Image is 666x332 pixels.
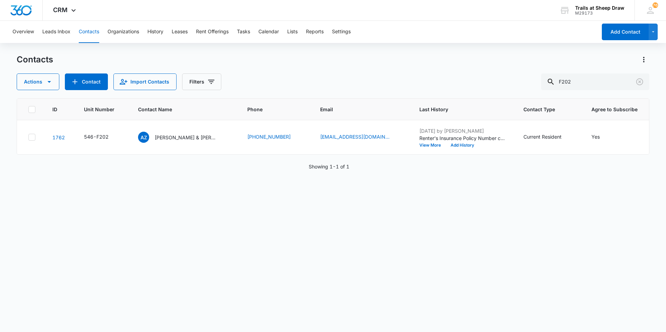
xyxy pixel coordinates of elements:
div: Contact Name - Andi Zong Liscum & Kailyn Zong Liscum - Select to Edit Field [138,132,230,143]
button: Lists [287,21,298,43]
span: CRM [53,6,68,14]
div: account name [575,5,624,11]
input: Search Contacts [541,73,649,90]
button: Leases [172,21,188,43]
button: Tasks [237,21,250,43]
span: AZ [138,132,149,143]
button: Organizations [108,21,139,43]
h1: Contacts [17,54,53,65]
span: ID [52,106,58,113]
span: Last History [419,106,497,113]
button: View More [419,143,446,147]
p: Renter's Insurance Policy Number changed from LP967B1C0B2 to LP592879347. [419,134,506,142]
p: [DATE] by [PERSON_NAME] [419,127,506,134]
span: 76 [652,2,658,8]
button: History [147,21,163,43]
button: Clear [634,76,645,87]
button: Filters [182,73,221,90]
div: Phone - (970) 381-2566 - Select to Edit Field [247,133,303,141]
a: [EMAIL_ADDRESS][DOMAIN_NAME] [320,133,390,140]
span: Agree to Subscribe [591,106,638,113]
button: Contacts [79,21,99,43]
button: Rent Offerings [196,21,229,43]
div: Agree to Subscribe - Yes - Select to Edit Field [591,133,612,141]
button: Add History [446,143,479,147]
span: Contact Type [523,106,564,113]
div: Email - agypsyadventure@gmail.com - Select to Edit Field [320,133,402,141]
span: Contact Name [138,106,220,113]
button: Add Contact [602,24,649,40]
a: [PHONE_NUMBER] [247,133,291,140]
button: Actions [638,54,649,65]
button: Overview [12,21,34,43]
span: Email [320,106,393,113]
button: Add Contact [65,73,108,90]
div: Unit Number - 546-F202 - Select to Edit Field [84,133,121,141]
div: notifications count [652,2,658,8]
button: Calendar [258,21,279,43]
p: [PERSON_NAME] & [PERSON_NAME] [155,134,217,141]
div: Contact Type - Current Resident - Select to Edit Field [523,133,574,141]
div: account id [575,11,624,16]
div: 546-F202 [84,133,109,140]
div: Yes [591,133,600,140]
span: Phone [247,106,294,113]
button: Import Contacts [113,73,177,90]
p: Showing 1-1 of 1 [309,163,349,170]
button: Reports [306,21,324,43]
a: Navigate to contact details page for Andi Zong Liscum & Kailyn Zong Liscum [52,134,65,140]
button: Leads Inbox [42,21,70,43]
button: Settings [332,21,351,43]
div: Current Resident [523,133,562,140]
span: Unit Number [84,106,121,113]
button: Actions [17,73,59,90]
